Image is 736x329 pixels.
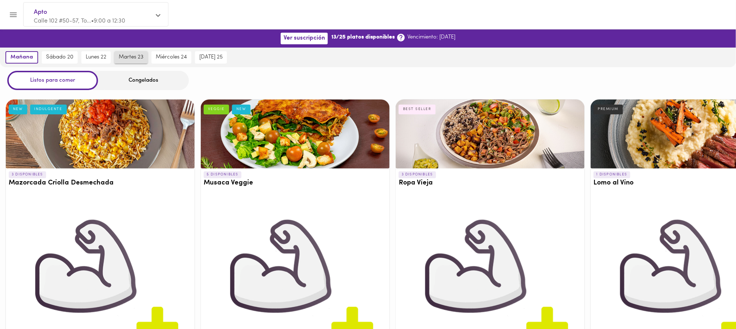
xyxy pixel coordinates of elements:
button: lunes 22 [81,51,111,64]
div: VEGGIE [204,105,229,114]
div: BEST SELLER [399,105,436,114]
span: miércoles 24 [156,54,187,61]
div: NEW [232,105,251,114]
button: miércoles 24 [151,51,191,64]
span: mañana [11,54,33,61]
p: Vencimiento: [DATE] [407,33,455,41]
button: Menu [4,6,22,24]
div: Ropa Vieja [396,99,585,168]
button: [DATE] 25 [195,51,227,64]
span: martes 23 [119,54,143,61]
h3: Mazorcada Criolla Desmechada [9,179,192,187]
div: Mazorcada Criolla Desmechada [6,99,195,168]
button: mañana [5,51,38,64]
p: 3 DISPONIBLES [9,171,46,178]
div: Congelados [98,71,189,90]
button: Ver suscripción [281,33,328,44]
p: 3 DISPONIBLES [399,171,436,178]
button: martes 23 [114,51,148,64]
iframe: Messagebird Livechat Widget [694,287,729,322]
span: Calle 102 #50-57, To... • 9:00 a 12:30 [34,18,125,24]
div: NEW [9,105,27,114]
div: PREMIUM [594,105,623,114]
button: sábado 20 [42,51,78,64]
div: INDULGENTE [30,105,67,114]
span: lunes 22 [86,54,106,61]
span: Apto [34,8,151,17]
span: [DATE] 25 [199,54,223,61]
h3: Musaca Veggie [204,179,387,187]
div: Musaca Veggie [201,99,390,168]
div: Listos para comer [7,71,98,90]
p: 1 DISPONIBLES [594,171,630,178]
span: Ver suscripción [284,35,325,42]
p: 5 DISPONIBLES [204,171,241,178]
span: sábado 20 [46,54,73,61]
b: 13/25 platos disponibles [332,33,395,41]
h3: Ropa Vieja [399,179,582,187]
